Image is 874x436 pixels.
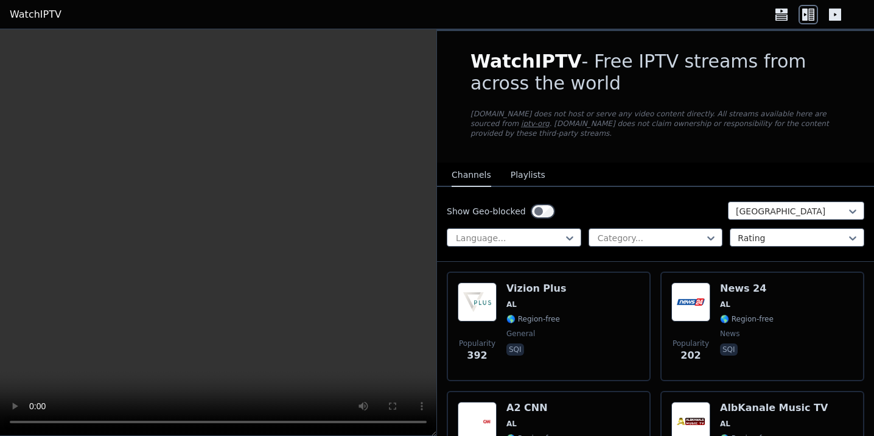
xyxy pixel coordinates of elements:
h6: A2 CNN [506,402,560,414]
img: News 24 [671,283,710,322]
h6: News 24 [720,283,774,295]
p: sqi [506,343,524,356]
a: iptv-org [521,119,550,128]
img: Vizion Plus [458,283,497,322]
span: general [506,329,535,339]
button: Playlists [511,164,545,187]
span: Popularity [459,339,495,348]
span: AL [720,300,730,309]
h6: AlbKanale Music TV [720,402,828,414]
p: sqi [720,343,738,356]
span: 392 [467,348,487,363]
span: AL [720,419,730,429]
a: WatchIPTV [10,7,61,22]
span: news [720,329,739,339]
span: WatchIPTV [470,51,582,72]
h6: Vizion Plus [506,283,566,295]
span: AL [506,300,517,309]
h1: - Free IPTV streams from across the world [470,51,841,94]
span: Popularity [673,339,709,348]
span: AL [506,419,517,429]
span: 202 [680,348,701,363]
p: [DOMAIN_NAME] does not host or serve any video content directly. All streams available here are s... [470,109,841,138]
span: 🌎 Region-free [506,314,560,324]
span: 🌎 Region-free [720,314,774,324]
button: Channels [452,164,491,187]
label: Show Geo-blocked [447,205,526,217]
